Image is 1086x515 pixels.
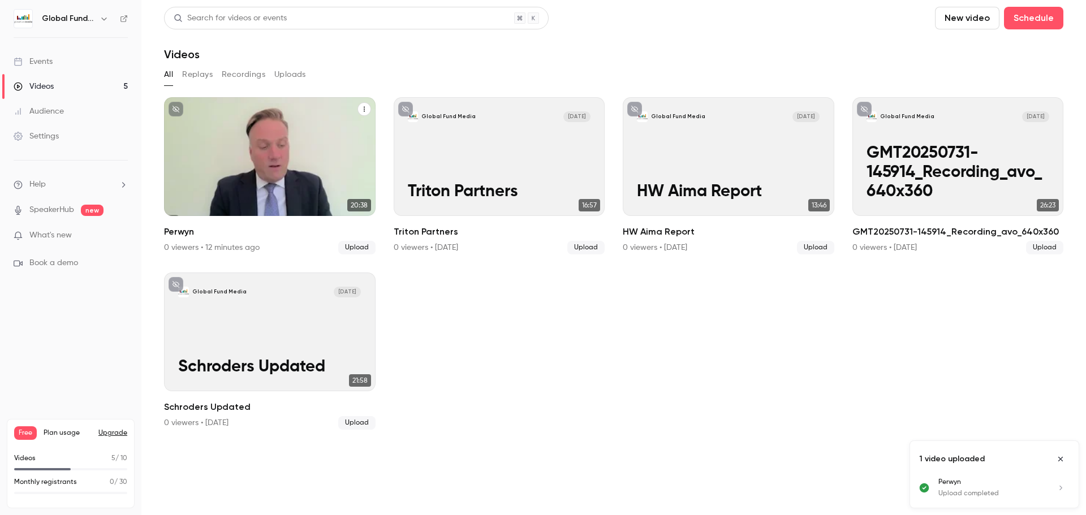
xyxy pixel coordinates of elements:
[935,7,999,29] button: New video
[111,455,115,462] span: 5
[852,97,1064,254] li: GMT20250731-145914_Recording_avo_640x360
[169,277,183,292] button: unpublished
[14,106,64,117] div: Audience
[14,131,59,142] div: Settings
[938,488,1042,499] p: Upload completed
[42,13,95,24] h6: Global Fund Media
[178,287,189,297] img: Schroders Updated
[347,199,371,211] span: 20:38
[164,242,260,253] div: 0 viewers • 12 minutes ago
[164,66,173,84] button: All
[867,144,1049,202] p: GMT20250731-145914_Recording_avo_640x360
[867,111,877,122] img: GMT20250731-145914_Recording_avo_640x360
[81,205,104,216] span: new
[651,113,705,120] p: Global Fund Media
[164,97,1063,430] ul: Videos
[334,111,361,122] span: [DATE]
[274,66,306,84] button: Uploads
[394,225,605,239] h2: Triton Partners
[178,358,361,377] p: Schroders Updated
[394,242,458,253] div: 0 viewers • [DATE]
[421,113,476,120] p: Global Fund Media
[563,111,591,122] span: [DATE]
[338,416,376,430] span: Upload
[349,374,371,387] span: 21:58
[164,272,376,430] a: Schroders UpdatedGlobal Fund Media[DATE]Schroders Updated21:58Schroders Updated0 viewers • [DATE]...
[857,102,872,116] button: unpublished
[394,97,605,254] a: Triton PartnersGlobal Fund Media[DATE]Triton Partners16:57Triton Partners0 viewers • [DATE]Upload
[192,113,247,120] p: Global Fund Media
[114,231,128,241] iframe: Noticeable Trigger
[1004,7,1063,29] button: Schedule
[192,288,247,296] p: Global Fund Media
[29,257,78,269] span: Book a demo
[44,429,92,438] span: Plan usage
[1022,111,1049,122] span: [DATE]
[567,241,605,254] span: Upload
[623,97,834,254] a: HW Aima ReportGlobal Fund Media[DATE]HW Aima Report13:46HW Aima Report0 viewers • [DATE]Upload
[14,179,128,191] li: help-dropdown-opener
[1051,450,1070,468] button: Close uploads list
[174,12,287,24] div: Search for videos or events
[1037,199,1059,211] span: 26:23
[623,225,834,239] h2: HW Aima Report
[164,400,376,414] h2: Schroders Updated
[164,272,376,430] li: Schroders Updated
[14,426,37,440] span: Free
[164,47,200,61] h1: Videos
[222,66,265,84] button: Recordings
[111,453,127,464] p: / 10
[852,97,1064,254] a: GMT20250731-145914_Recording_avo_640x360Global Fund Media[DATE]GMT20250731-145914_Recording_avo_6...
[29,179,46,191] span: Help
[394,97,605,254] li: Triton Partners
[29,230,72,241] span: What's new
[164,97,376,254] li: Perwyn
[164,97,376,254] a: 20:38Perwyn0 viewers • 12 minutes agoUpload
[910,477,1079,508] ul: Uploads list
[938,477,1042,487] p: Perwyn
[14,56,53,67] div: Events
[797,241,834,254] span: Upload
[398,102,413,116] button: unpublished
[338,241,376,254] span: Upload
[164,225,376,239] h2: Perwyn
[182,66,213,84] button: Replays
[14,453,36,464] p: Videos
[169,102,183,116] button: unpublished
[792,111,820,122] span: [DATE]
[627,102,642,116] button: unpublished
[14,10,32,28] img: Global Fund Media
[29,204,74,216] a: SpeakerHub
[637,111,648,122] img: HW Aima Report
[637,183,820,202] p: HW Aima Report
[14,477,77,487] p: Monthly registrants
[178,111,189,122] img: Perwyn
[1026,241,1063,254] span: Upload
[938,477,1070,499] a: PerwynUpload completed
[919,453,985,465] p: 1 video uploaded
[623,97,834,254] li: HW Aima Report
[110,479,114,486] span: 0
[334,287,361,297] span: [DATE]
[852,225,1064,239] h2: GMT20250731-145914_Recording_avo_640x360
[14,81,54,92] div: Videos
[178,183,361,202] p: Perwyn
[623,242,687,253] div: 0 viewers • [DATE]
[808,199,830,211] span: 13:46
[852,242,917,253] div: 0 viewers • [DATE]
[579,199,600,211] span: 16:57
[164,417,229,429] div: 0 viewers • [DATE]
[408,111,419,122] img: Triton Partners
[98,429,127,438] button: Upgrade
[880,113,934,120] p: Global Fund Media
[408,183,591,202] p: Triton Partners
[110,477,127,487] p: / 30
[164,7,1063,508] section: Videos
